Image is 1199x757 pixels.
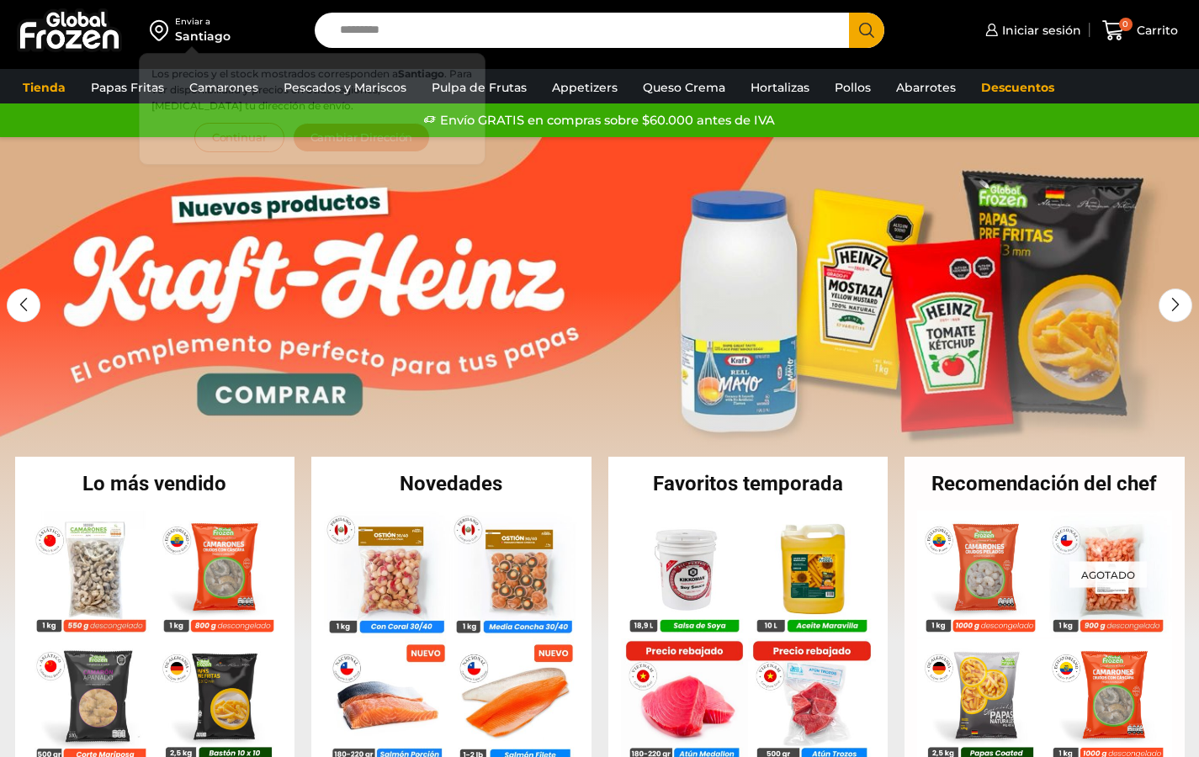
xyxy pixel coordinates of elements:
[398,67,444,80] strong: Santiago
[634,71,734,103] a: Queso Crema
[293,123,431,152] button: Cambiar Dirección
[1098,11,1182,50] a: 0 Carrito
[849,13,884,48] button: Search button
[1119,18,1133,31] span: 0
[14,71,74,103] a: Tienda
[82,71,172,103] a: Papas Fritas
[973,71,1063,103] a: Descuentos
[888,71,964,103] a: Abarrotes
[1133,22,1178,39] span: Carrito
[998,22,1081,39] span: Iniciar sesión
[311,474,592,494] h2: Novedades
[151,66,473,114] p: Los precios y el stock mostrados corresponden a . Para ver disponibilidad y precios en otras regi...
[150,16,175,45] img: address-field-icon.svg
[15,474,295,494] h2: Lo más vendido
[194,123,284,152] button: Continuar
[826,71,879,103] a: Pollos
[608,474,889,494] h2: Favoritos temporada
[742,71,818,103] a: Hortalizas
[544,71,626,103] a: Appetizers
[905,474,1185,494] h2: Recomendación del chef
[981,13,1081,47] a: Iniciar sesión
[175,28,231,45] div: Santiago
[1069,561,1147,587] p: Agotado
[175,16,231,28] div: Enviar a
